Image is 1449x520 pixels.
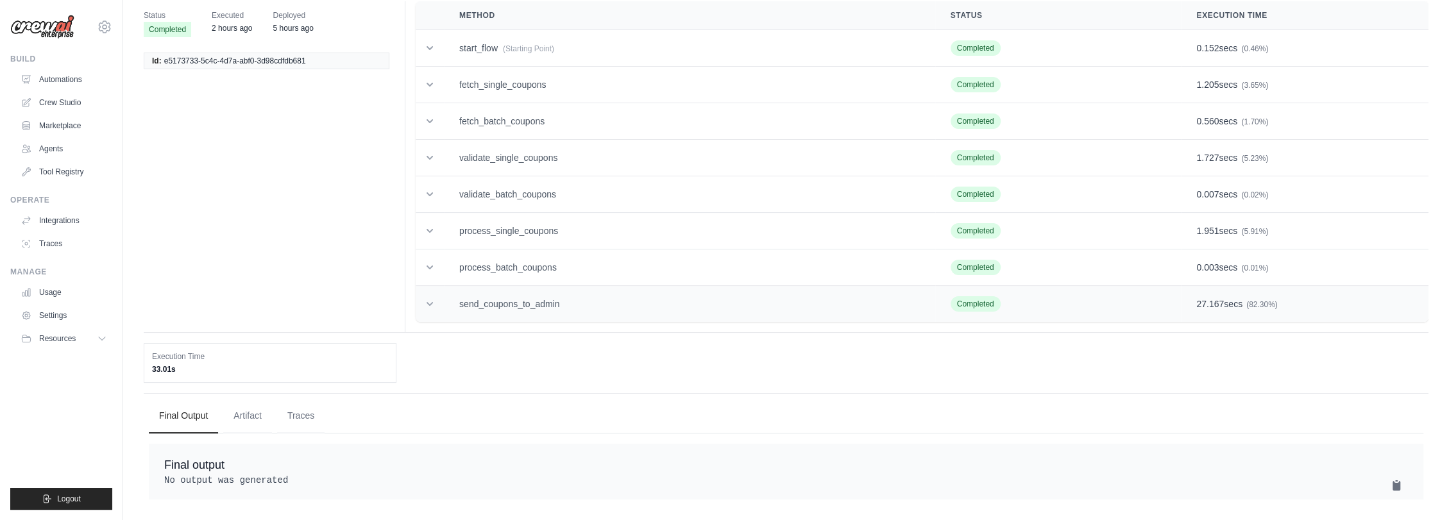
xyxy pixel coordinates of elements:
span: (82.30%) [1246,300,1278,309]
dd: 33.01s [152,364,388,374]
th: Status [935,1,1182,30]
span: (1.70%) [1241,117,1268,126]
a: Traces [15,233,112,254]
span: Deployed [273,9,313,22]
div: Build [10,54,112,64]
td: secs [1181,213,1428,249]
span: (3.65%) [1241,81,1268,90]
td: send_coupons_to_admin [444,286,935,323]
pre: No output was generated [164,474,1408,487]
span: Executed [212,9,252,22]
dt: Execution Time [152,351,388,362]
span: Completed [951,260,1001,275]
span: (5.91%) [1241,227,1268,236]
span: e5173733-5c4c-4d7a-abf0-3d98cdfdb681 [164,56,306,66]
span: Completed [144,22,191,37]
button: Traces [277,399,325,433]
span: 0.003 [1196,262,1219,273]
span: Completed [951,40,1001,56]
span: Completed [951,223,1001,239]
button: Artifact [223,399,272,433]
a: Agents [15,138,112,159]
td: secs [1181,30,1428,67]
button: Logout [10,488,112,510]
span: 1.951 [1196,226,1219,236]
time: August 19, 2025 at 12:30 GMT-3 [273,24,313,33]
td: process_batch_coupons [444,249,935,286]
a: Settings [15,305,112,326]
a: Tool Registry [15,162,112,182]
span: Logout [57,494,81,504]
a: Automations [15,69,112,90]
div: Operate [10,195,112,205]
time: August 19, 2025 at 15:30 GMT-3 [212,24,252,33]
div: Widget de chat [1385,458,1449,520]
span: Completed [951,296,1001,312]
td: secs [1181,103,1428,140]
button: Final Output [149,399,218,433]
span: 1.727 [1196,153,1219,163]
td: secs [1181,249,1428,286]
td: validate_single_coupons [444,140,935,176]
span: 0.152 [1196,43,1219,53]
td: secs [1181,140,1428,176]
a: Integrations [15,210,112,231]
th: Method [444,1,935,30]
span: Status [144,9,191,22]
span: Id: [152,56,162,66]
td: secs [1181,176,1428,213]
span: (0.46%) [1241,44,1268,53]
span: 0.007 [1196,189,1219,199]
span: (5.23%) [1241,154,1268,163]
td: process_single_coupons [444,213,935,249]
a: Crew Studio [15,92,112,113]
div: Manage [10,267,112,277]
td: secs [1181,67,1428,103]
span: (0.01%) [1241,264,1268,273]
a: Marketplace [15,115,112,136]
td: fetch_single_coupons [444,67,935,103]
td: fetch_batch_coupons [444,103,935,140]
td: secs [1181,286,1428,323]
span: 0.560 [1196,116,1219,126]
span: (Starting Point) [503,44,554,53]
span: Completed [951,113,1001,129]
a: Usage [15,282,112,303]
span: Completed [951,77,1001,92]
span: (0.02%) [1241,190,1268,199]
button: Resources [15,328,112,349]
th: Execution Time [1181,1,1428,30]
span: Completed [951,150,1001,165]
span: 27.167 [1196,299,1224,309]
span: 1.205 [1196,80,1219,90]
img: Logo [10,15,74,39]
iframe: Chat Widget [1385,458,1449,520]
td: start_flow [444,30,935,67]
span: Final output [164,458,225,471]
span: Resources [39,333,76,344]
span: Completed [951,187,1001,202]
td: validate_batch_coupons [444,176,935,213]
